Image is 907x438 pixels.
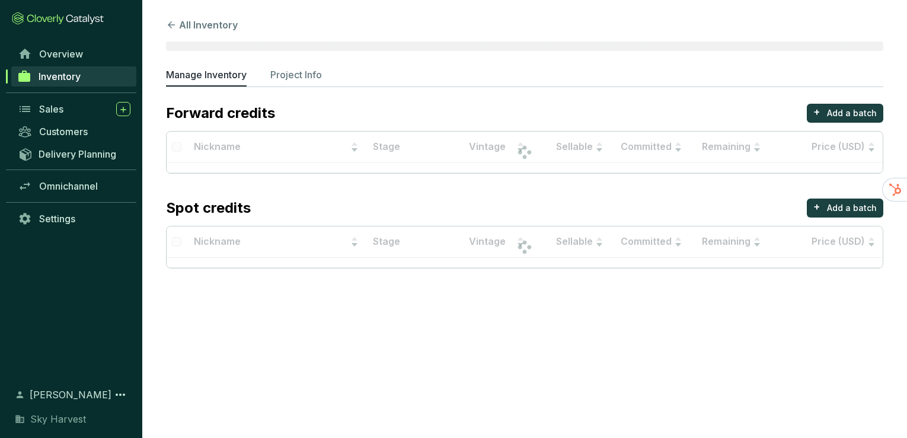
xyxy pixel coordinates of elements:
button: All Inventory [166,18,238,32]
button: +Add a batch [807,104,883,123]
a: Inventory [11,66,136,87]
button: +Add a batch [807,199,883,218]
a: Customers [12,122,136,142]
a: Sales [12,99,136,119]
span: [PERSON_NAME] [30,388,111,402]
p: Add a batch [827,202,877,214]
a: Omnichannel [12,176,136,196]
p: Add a batch [827,107,877,119]
span: Sales [39,103,63,115]
span: Sky Harvest [30,412,86,426]
span: Inventory [39,71,81,82]
p: Spot credits [166,199,251,218]
span: Omnichannel [39,180,98,192]
p: + [813,104,820,120]
p: Project Info [270,68,322,82]
p: Manage Inventory [166,68,247,82]
a: Overview [12,44,136,64]
a: Delivery Planning [12,144,136,164]
span: Overview [39,48,83,60]
span: Delivery Planning [39,148,116,160]
span: Customers [39,126,88,138]
span: Settings [39,213,75,225]
p: Forward credits [166,104,275,123]
p: + [813,199,820,215]
a: Settings [12,209,136,229]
